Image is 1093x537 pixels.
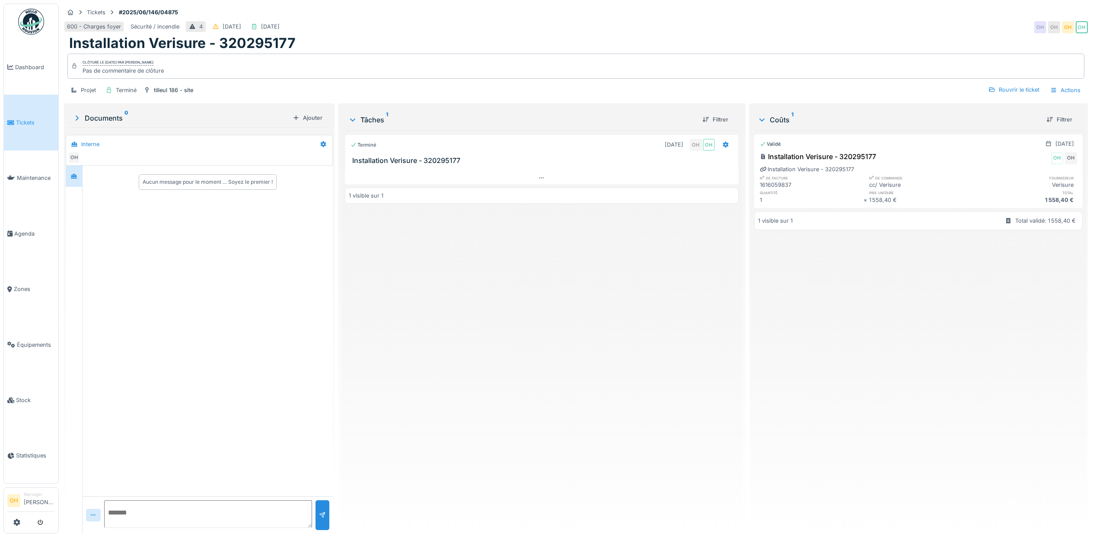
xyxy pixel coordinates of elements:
[973,175,1077,181] h6: fournisseur
[69,35,296,51] h1: Installation Verisure - 320295177
[14,230,55,238] span: Agenda
[81,86,96,94] div: Projet
[1034,21,1046,33] div: OH
[87,8,105,16] div: Tickets
[760,141,781,148] div: Validé
[67,22,121,31] div: 600 - Charges foyer
[16,451,55,460] span: Statistiques
[758,217,793,225] div: 1 visible sur 1
[1043,114,1076,125] div: Filtrer
[16,118,55,127] span: Tickets
[261,22,280,31] div: [DATE]
[18,9,44,35] img: Badge_color-CXgf-gQk.svg
[15,63,55,71] span: Dashboard
[1055,140,1074,148] div: [DATE]
[1048,21,1060,33] div: OH
[1015,217,1076,225] div: Total validé: 1 558,40 €
[699,114,732,125] div: Filtrer
[760,175,864,181] h6: n° de facture
[973,181,1077,189] div: Verisure
[1046,84,1084,96] div: Actions
[703,139,715,151] div: OH
[758,115,1039,125] div: Coûts
[7,491,55,512] a: OH Manager[PERSON_NAME]
[760,196,864,204] div: 1
[68,151,80,163] div: OH
[24,491,55,498] div: Manager
[116,86,137,94] div: Terminé
[143,178,273,186] div: Aucun message pour le moment … Soyez le premier !
[348,115,695,125] div: Tâches
[351,141,376,149] div: Terminé
[199,22,203,31] div: 4
[352,157,735,165] h3: Installation Verisure - 320295177
[4,317,58,372] a: Équipements
[1051,152,1063,164] div: OH
[4,372,58,428] a: Stock
[7,494,20,507] li: OH
[289,112,326,124] div: Ajouter
[973,190,1077,195] h6: total
[1062,21,1074,33] div: OH
[869,190,973,195] h6: prix unitaire
[760,151,876,162] div: Installation Verisure - 320295177
[386,115,388,125] sup: 1
[154,86,193,94] div: tilleul 186 - site
[14,285,55,293] span: Zones
[4,39,58,95] a: Dashboard
[83,60,153,66] div: Clôturé le [DATE] par [PERSON_NAME]
[17,341,55,349] span: Équipements
[760,165,854,173] div: Installation Verisure - 320295177
[24,491,55,510] li: [PERSON_NAME]
[17,174,55,182] span: Maintenance
[665,141,683,149] div: [DATE]
[985,84,1043,96] div: Rouvrir le ticket
[4,150,58,206] a: Maintenance
[4,428,58,483] a: Statistiques
[869,196,973,204] div: 1 558,40 €
[690,139,702,151] div: OH
[81,140,99,148] div: Interne
[791,115,793,125] sup: 1
[760,181,864,189] div: 1616059837
[223,22,241,31] div: [DATE]
[4,262,58,317] a: Zones
[73,113,289,123] div: Documents
[83,67,164,75] div: Pas de commentaire de clôture
[349,192,383,200] div: 1 visible sur 1
[16,396,55,404] span: Stock
[869,181,973,189] div: cc/ Verisure
[864,196,869,204] div: ×
[1065,152,1077,164] div: OH
[131,22,179,31] div: Sécurité / incendie
[124,113,128,123] sup: 0
[4,95,58,150] a: Tickets
[4,206,58,261] a: Agenda
[1076,21,1088,33] div: OH
[115,8,182,16] strong: #2025/06/146/04875
[973,196,1077,204] div: 1 558,40 €
[869,175,973,181] h6: n° de commande
[760,190,864,195] h6: quantité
